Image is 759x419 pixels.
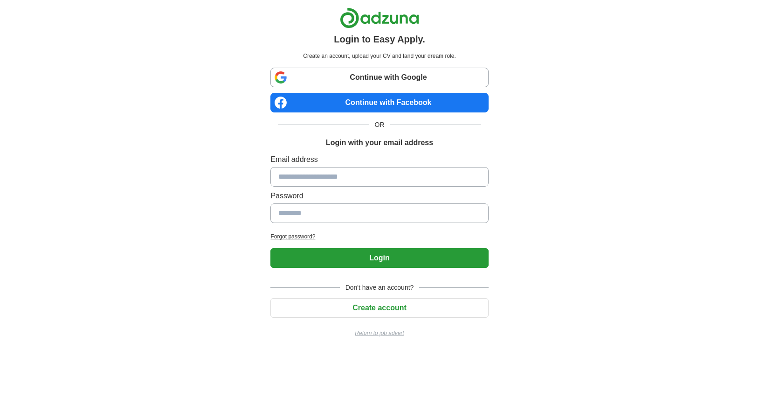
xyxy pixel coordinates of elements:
[340,283,420,293] span: Don't have an account?
[270,190,488,202] label: Password
[340,7,419,28] img: Adzuna logo
[270,232,488,241] a: Forgot password?
[270,329,488,337] a: Return to job advert
[369,120,390,130] span: OR
[326,137,433,148] h1: Login with your email address
[270,298,488,318] button: Create account
[334,32,425,46] h1: Login to Easy Apply.
[270,304,488,312] a: Create account
[270,93,488,112] a: Continue with Facebook
[270,154,488,165] label: Email address
[270,248,488,268] button: Login
[272,52,486,60] p: Create an account, upload your CV and land your dream role.
[270,68,488,87] a: Continue with Google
